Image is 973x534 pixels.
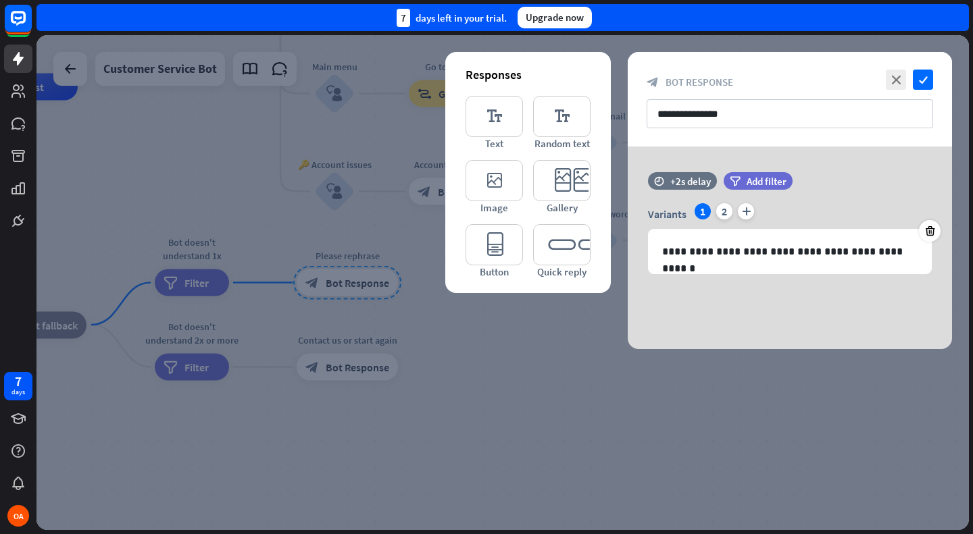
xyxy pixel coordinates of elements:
[15,375,22,388] div: 7
[738,203,754,219] i: plus
[730,176,741,186] i: filter
[654,176,664,186] i: time
[666,76,733,88] span: Bot Response
[7,505,29,527] div: OA
[695,203,711,219] div: 1
[747,175,787,188] span: Add filter
[670,175,711,188] div: +2s delay
[716,203,732,219] div: 2
[647,76,659,88] i: block_bot_response
[11,388,25,397] div: days
[397,9,410,27] div: 7
[518,7,592,28] div: Upgrade now
[886,70,906,90] i: close
[4,372,32,400] a: 7 days
[648,207,687,221] span: Variants
[913,70,933,90] i: check
[397,9,507,27] div: days left in your trial.
[11,5,51,46] button: Open LiveChat chat widget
